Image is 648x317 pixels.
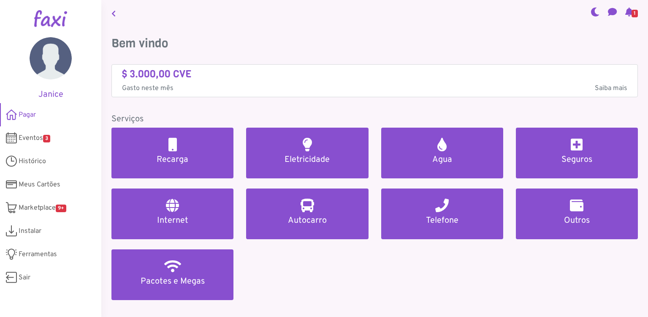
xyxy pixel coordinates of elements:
h5: Autocarro [256,216,358,226]
p: Gasto neste mês [122,83,627,93]
a: Outros [516,189,638,239]
h5: Seguros [526,155,628,165]
span: Saiba mais [595,83,627,93]
h5: Janice [13,90,89,100]
h5: Internet [122,216,223,226]
h5: Telefone [391,216,493,226]
span: Marketplace [19,203,66,213]
a: $ 3.000,00 CVE Gasto neste mêsSaiba mais [122,68,627,94]
span: Meus Cartões [19,180,60,190]
a: Pacotes e Megas [111,249,233,300]
h4: $ 3.000,00 CVE [122,68,627,80]
span: Eventos [19,133,50,143]
a: Eletricidade [246,128,368,178]
span: Histórico [19,156,46,167]
span: Ferramentas [19,249,57,260]
h5: Pacotes e Megas [122,276,223,287]
h5: Outros [526,216,628,226]
a: Agua [381,128,503,178]
a: Recarga [111,128,233,178]
a: Internet [111,189,233,239]
a: Janice [13,37,89,100]
span: 9+ [56,205,66,212]
span: Instalar [19,226,41,236]
h5: Eletricidade [256,155,358,165]
h5: Serviços [111,114,638,124]
span: Pagar [19,110,36,120]
span: 3 [43,135,50,142]
a: Telefone [381,189,503,239]
a: Seguros [516,128,638,178]
span: 1 [632,10,638,17]
h5: Agua [391,155,493,165]
h3: Bem vindo [111,36,638,51]
h5: Recarga [122,155,223,165]
a: Autocarro [246,189,368,239]
span: Sair [19,273,30,283]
